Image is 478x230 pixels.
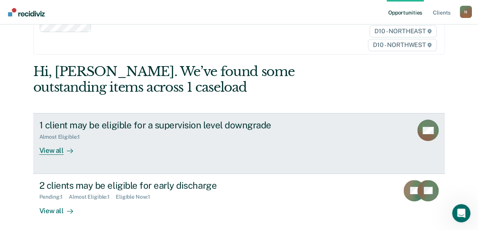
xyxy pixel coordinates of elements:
[8,8,45,16] img: Recidiviz
[69,194,116,200] div: Almost Eligible : 1
[39,140,82,155] div: View all
[460,6,472,18] div: N
[33,64,363,95] div: Hi, [PERSON_NAME]. We’ve found some outstanding items across 1 caseload
[39,120,308,131] div: 1 client may be eligible for a supervision level downgrade
[116,194,156,200] div: Eligible Now : 1
[39,180,308,191] div: 2 clients may be eligible for early discharge
[452,204,470,222] iframe: Intercom live chat
[39,194,69,200] div: Pending : 1
[369,25,437,37] span: D10 - NORTHEAST
[39,134,86,140] div: Almost Eligible : 1
[460,6,472,18] button: Profile dropdown button
[368,39,437,51] span: D10 - NORTHWEST
[39,200,82,215] div: View all
[33,113,445,173] a: 1 client may be eligible for a supervision level downgradeAlmost Eligible:1View all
